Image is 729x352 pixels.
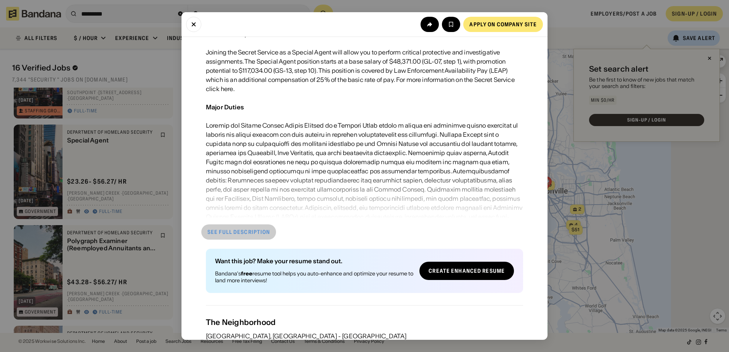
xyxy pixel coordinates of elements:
[215,258,413,264] div: Want this job? Make your resume stand out.
[206,318,523,327] div: The Neighborhood
[206,333,523,339] div: [GEOGRAPHIC_DATA], [GEOGRAPHIC_DATA] - [GEOGRAPHIC_DATA]
[186,17,201,32] button: Close
[206,103,244,111] div: Major Duties
[429,268,505,274] div: Create Enhanced Resume
[241,270,252,277] b: free
[215,270,413,284] div: Bandana's resume tool helps you auto-enhance and optimize your resume to land more interviews!
[207,229,270,235] div: See full description
[206,30,247,38] div: Job Summary
[469,22,537,27] div: Apply on company site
